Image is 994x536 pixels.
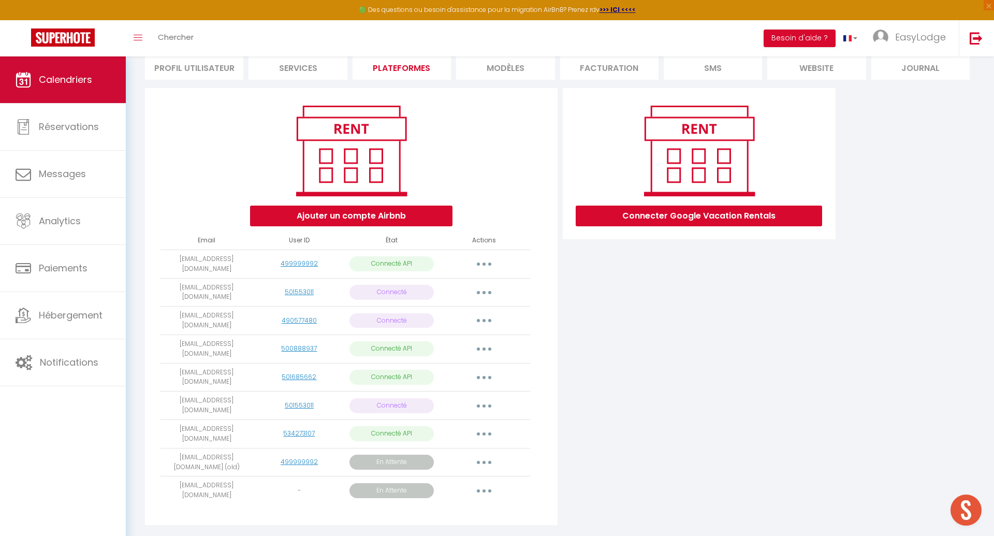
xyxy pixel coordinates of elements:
a: >>> ICI <<<< [600,5,636,14]
span: Hébergement [39,309,103,322]
span: Calendriers [39,73,92,86]
p: Connecté API [349,341,434,356]
td: [EMAIL_ADDRESS][DOMAIN_NAME] [160,476,253,505]
li: Journal [871,54,970,80]
td: [EMAIL_ADDRESS][DOMAIN_NAME] [160,335,253,363]
li: SMS [664,54,762,80]
li: MODÈLES [456,54,554,80]
td: [EMAIL_ADDRESS][DOMAIN_NAME] (old) [160,448,253,476]
button: Ajouter un compte Airbnb [250,206,452,226]
a: 501685662 [282,372,316,381]
p: Connecté API [349,256,434,271]
img: logout [970,32,983,45]
img: rent.png [633,101,765,200]
li: Plateformes [353,54,451,80]
th: User ID [253,231,346,250]
img: ... [873,30,888,45]
th: État [345,231,438,250]
p: Connecté [349,285,434,300]
p: En Attente [349,483,434,498]
span: Messages [39,167,86,180]
img: Super Booking [31,28,95,47]
span: Notifications [40,356,98,369]
a: 490577480 [282,316,317,325]
p: En Attente [349,455,434,470]
p: Connecté API [349,370,434,385]
a: 499999992 [281,259,318,268]
li: Services [248,54,347,80]
span: EasyLodge [895,31,946,44]
td: [EMAIL_ADDRESS][DOMAIN_NAME] [160,278,253,307]
div: Ouvrir le chat [951,495,982,526]
td: [EMAIL_ADDRESS][DOMAIN_NAME] [160,419,253,448]
a: 500888937 [281,344,317,353]
th: Email [160,231,253,250]
div: - [257,486,342,496]
span: Chercher [158,32,194,42]
li: website [767,54,866,80]
th: Actions [438,231,531,250]
a: 499999992 [281,457,318,466]
a: ... EasyLodge [865,20,959,56]
button: Besoin d'aide ? [764,30,836,47]
button: Connecter Google Vacation Rentals [576,206,822,226]
a: 501553011 [285,287,314,296]
td: [EMAIL_ADDRESS][DOMAIN_NAME] [160,307,253,335]
a: Chercher [150,20,201,56]
td: [EMAIL_ADDRESS][DOMAIN_NAME] [160,250,253,278]
td: [EMAIL_ADDRESS][DOMAIN_NAME] [160,392,253,420]
p: Connecté [349,313,434,328]
span: Analytics [39,214,81,227]
li: Profil Utilisateur [145,54,243,80]
li: Facturation [560,54,659,80]
a: 534273107 [283,429,315,438]
p: Connecté API [349,426,434,441]
p: Connecté [349,398,434,413]
span: Réservations [39,120,99,133]
td: [EMAIL_ADDRESS][DOMAIN_NAME] [160,363,253,392]
span: Paiements [39,262,87,274]
a: 501553011 [285,401,314,410]
img: rent.png [285,101,417,200]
